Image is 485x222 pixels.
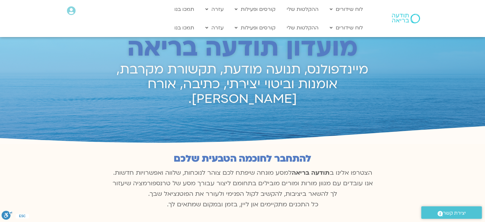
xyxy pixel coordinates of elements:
a: תמכו בנו [171,3,197,15]
h2: מועדון תודעה בריאה [108,34,377,62]
a: לוח שידורים [327,22,366,34]
a: קורסים ופעילות [231,3,279,15]
h2: מיינדפולנס, תנועה מודעת, תקשורת מקרבת, אומנות וביטוי יצירתי, כתיבה, אורח [PERSON_NAME]. [108,62,377,106]
h2: להתחבר לחוכמה הטבעית שלכם [109,153,377,164]
a: תמכו בנו [171,22,197,34]
a: יצירת קשר [421,206,482,219]
b: תודעה בריאה [292,169,330,177]
span: יצירת קשר [443,209,466,218]
a: ההקלטות שלי [283,3,322,15]
a: קורסים ופעילות [231,22,279,34]
a: לוח שידורים [327,3,366,15]
p: הצטרפו אלינו ב למסע מונחה שיפתח לכם צוהר לנוכחות, שלווה ואפשרויות חדשות. אנו עובדים עם מגוון מורו... [109,168,377,210]
a: עזרה [202,22,227,34]
a: ההקלטות שלי [283,22,322,34]
img: תודעה בריאה [392,14,420,23]
a: עזרה [202,3,227,15]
